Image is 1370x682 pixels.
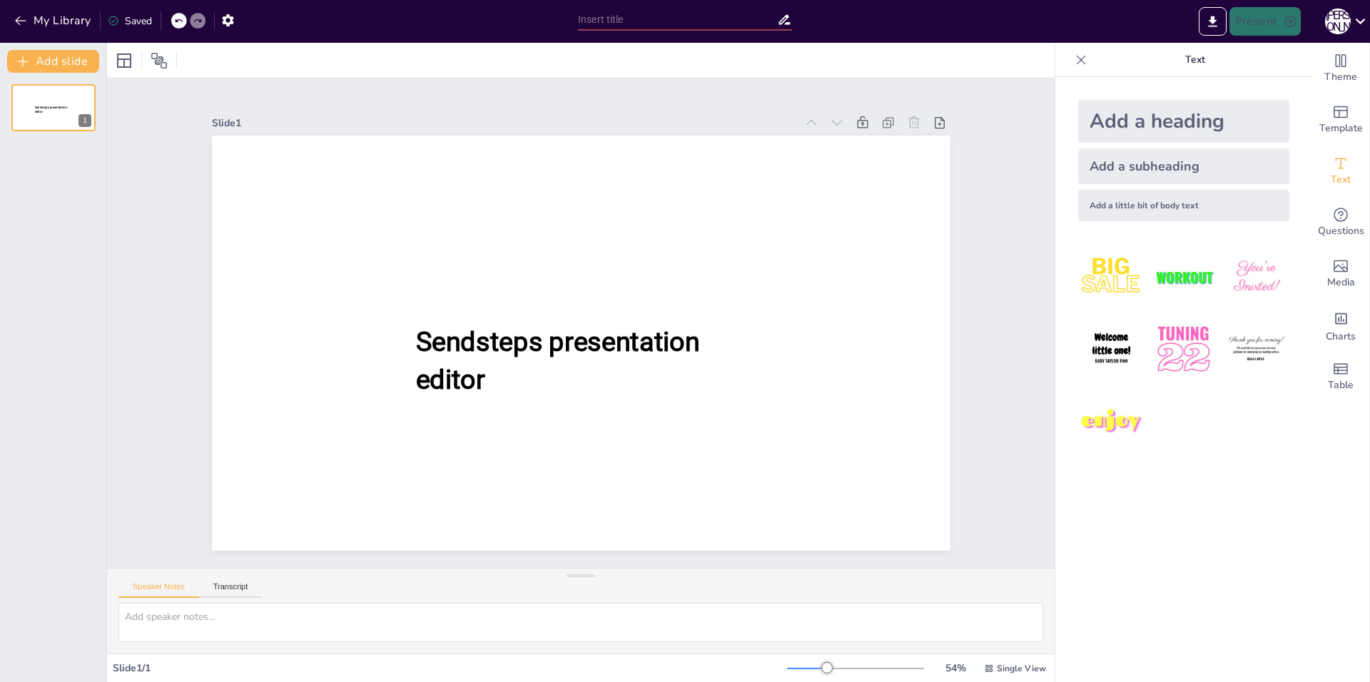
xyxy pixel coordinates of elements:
[1078,389,1145,455] img: 7.jpeg
[1312,351,1369,402] div: Add a table
[1318,223,1364,239] span: Questions
[1092,43,1298,77] p: Text
[108,14,152,28] div: Saved
[1312,43,1369,94] div: Change the overall theme
[1312,197,1369,248] div: Get real-time input from your audience
[1312,94,1369,146] div: Add ready made slides
[1325,9,1351,34] div: М [PERSON_NAME]
[938,661,973,675] div: 54 %
[1312,146,1369,197] div: Add text boxes
[997,663,1046,674] span: Single View
[1312,300,1369,351] div: Add charts and graphs
[1326,329,1356,345] span: Charts
[118,582,199,598] button: Speaker Notes
[1078,190,1289,221] div: Add a little bit of body text
[1150,316,1217,382] img: 5.jpeg
[1325,7,1351,36] button: М [PERSON_NAME]
[1150,244,1217,310] img: 2.jpeg
[212,116,796,130] div: Slide 1
[11,9,97,32] button: My Library
[78,114,91,127] div: 1
[35,106,67,113] span: Sendsteps presentation editor
[1199,7,1227,36] button: Export to PowerPoint
[1229,7,1301,36] button: Present
[1324,69,1357,85] span: Theme
[1078,244,1145,310] img: 1.jpeg
[11,84,96,131] div: Sendsteps presentation editor1
[1078,100,1289,143] div: Add a heading
[1312,248,1369,300] div: Add images, graphics, shapes or video
[1328,377,1354,393] span: Table
[415,326,699,395] span: Sendsteps presentation editor
[578,9,777,30] input: Insert title
[1327,275,1355,290] span: Media
[113,661,787,675] div: Slide 1 / 1
[1078,148,1289,184] div: Add a subheading
[113,49,136,72] div: Layout
[7,50,99,73] button: Add slide
[199,582,263,598] button: Transcript
[1319,121,1363,136] span: Template
[1331,172,1351,188] span: Text
[151,52,168,69] span: Position
[1223,316,1289,382] img: 6.jpeg
[1078,316,1145,382] img: 4.jpeg
[1223,244,1289,310] img: 3.jpeg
